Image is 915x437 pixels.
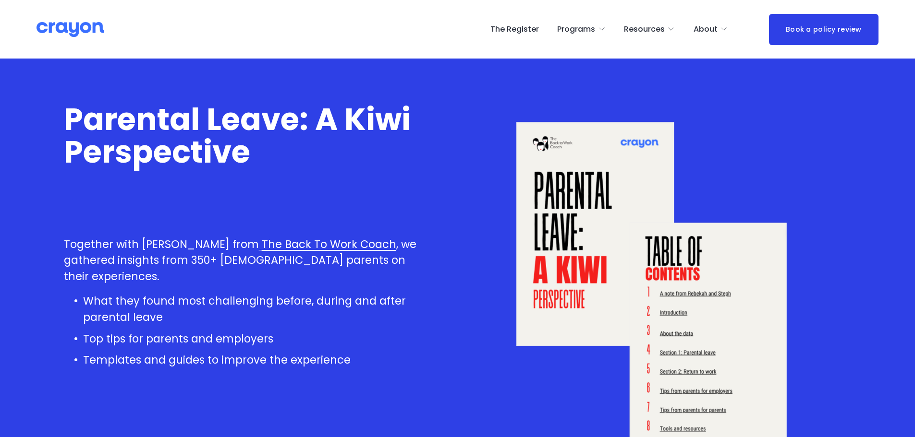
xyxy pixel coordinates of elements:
a: folder dropdown [557,22,606,37]
a: The Back To Work Coach [259,236,396,252]
span: Programs [557,23,595,36]
p: Top tips for parents and employers [83,331,422,347]
img: Crayon [37,21,104,38]
span: Resources [624,23,665,36]
p: Together with [PERSON_NAME] from , we gathered insights from 350+ [DEMOGRAPHIC_DATA] parents on t... [64,236,422,285]
span: The Back To Work Coach [262,236,396,252]
a: folder dropdown [624,22,675,37]
p: Templates and guides to improve the experience [83,352,422,368]
a: Book a policy review [769,14,878,45]
span: About [694,23,718,36]
a: The Register [490,22,539,37]
a: folder dropdown [694,22,728,37]
h1: Parental Leave: A Kiwi Perspective [64,103,422,168]
p: What they found most challenging before, during and after parental leave [83,293,422,325]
